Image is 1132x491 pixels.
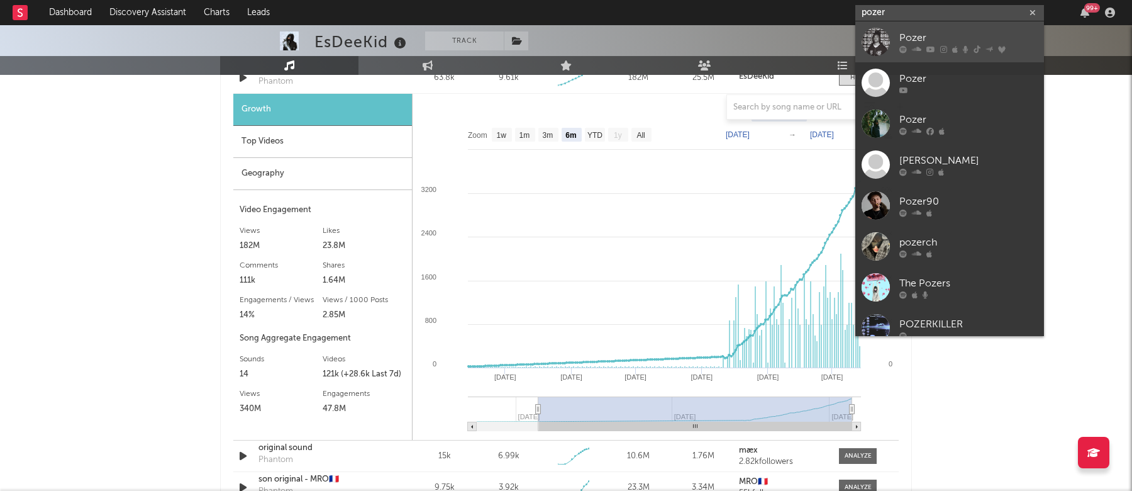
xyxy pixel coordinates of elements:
a: pozerch [855,226,1044,267]
text: [DATE] [494,373,516,381]
input: Search for artists [855,5,1044,21]
div: 1.64M [323,273,406,288]
div: Top Videos [233,126,412,158]
text: [DATE] [624,373,646,381]
div: POZERKILLER [899,317,1038,332]
strong: MRO🇫🇷 [739,478,768,486]
text: 2400 [421,229,436,237]
div: The Pozers [899,276,1038,291]
text: 1y [614,131,622,140]
div: 47.8M [323,402,406,417]
div: 99 + [1084,3,1100,13]
text: 0 [433,360,436,368]
a: Pozer [855,103,1044,144]
div: 63.8k [415,72,474,84]
text: [DATE] [560,373,582,381]
div: 25.5M [674,72,733,84]
a: Pozer90 [855,185,1044,226]
text: [DATE] [831,413,853,420]
div: Views [240,387,323,402]
div: 1.76M [674,450,733,463]
div: EsDeeKid [314,31,409,52]
text: 3m [543,131,553,140]
div: 10.6M [609,450,668,463]
div: Phantom [258,454,293,466]
button: Track [425,31,504,50]
a: The Pozers [855,267,1044,308]
a: original sound [258,442,390,454]
div: pozerch [899,235,1038,250]
input: Search by song name or URL [727,103,860,113]
div: 9.61k [499,72,519,84]
text: [DATE] [757,373,779,381]
div: 2.85M [323,308,406,323]
div: Engagements / Views [240,293,323,308]
div: 14% [240,308,323,323]
a: Pozer [855,62,1044,103]
text: 6m [565,131,576,140]
strong: EsDeeKid [739,72,774,81]
text: [DATE] [691,373,713,381]
div: Pozer [899,71,1038,86]
div: 182M [240,239,323,254]
div: [PERSON_NAME] [899,153,1038,168]
div: Pozer [899,30,1038,45]
a: EsDeeKid [739,72,826,81]
text: → [789,130,796,139]
div: 121k (+28.6k Last 7d) [323,367,406,382]
div: Views [240,223,323,239]
div: Videos [323,352,406,367]
strong: mæx [739,446,758,454]
div: Video Engagement [240,203,406,218]
div: Pozer90 [899,194,1038,209]
div: Phantom [258,76,293,88]
a: MRO🇫🇷 [739,478,826,487]
div: Sounds [240,352,323,367]
text: [DATE] [821,373,843,381]
text: 800 [425,317,436,324]
text: 1600 [421,273,436,281]
div: Geography [233,158,412,190]
div: Engagements [323,387,406,402]
a: POZERKILLER [855,308,1044,349]
text: 1w [497,131,507,140]
text: 1m [519,131,530,140]
div: Growth [233,94,412,126]
div: Pozer [899,112,1038,127]
div: Song Aggregate Engagement [240,331,406,346]
a: [PERSON_NAME] [855,144,1044,185]
div: 111k [240,273,323,288]
button: 99+ [1080,8,1089,18]
div: Views / 1000 Posts [323,293,406,308]
text: [DATE] [810,130,834,139]
div: 14 [240,367,323,382]
div: 182M [609,72,668,84]
div: 15k [415,450,474,463]
text: [DATE] [726,130,750,139]
text: 0 [889,360,892,368]
text: Zoom [468,131,487,140]
div: Shares [323,258,406,273]
text: YTD [587,131,602,140]
div: Comments [240,258,323,273]
text: All [636,131,645,140]
div: 6.99k [498,450,519,463]
a: son original - MRO🇫🇷 [258,473,390,486]
div: 23.8M [323,239,406,254]
a: Pozer [855,21,1044,62]
div: 340M [240,402,323,417]
div: Likes [323,223,406,239]
text: 3200 [421,186,436,193]
div: 2.82k followers [739,458,826,466]
a: mæx [739,446,826,455]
